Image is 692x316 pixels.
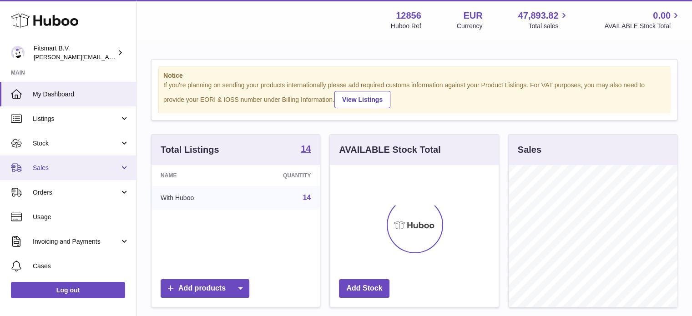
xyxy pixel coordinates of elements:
h3: Sales [518,144,541,156]
a: 0.00 AVAILABLE Stock Total [604,10,681,30]
span: Stock [33,139,120,148]
strong: 14 [301,144,311,153]
div: Huboo Ref [391,22,421,30]
span: AVAILABLE Stock Total [604,22,681,30]
td: With Huboo [152,186,240,210]
div: Fitsmart B.V. [34,44,116,61]
a: View Listings [334,91,390,108]
span: My Dashboard [33,90,129,99]
strong: EUR [463,10,482,22]
strong: Notice [163,71,665,80]
span: Cases [33,262,129,271]
a: 14 [303,194,311,201]
img: jonathan@leaderoo.com [11,46,25,60]
div: If you're planning on sending your products internationally please add required customs informati... [163,81,665,108]
span: Total sales [528,22,569,30]
span: Invoicing and Payments [33,237,120,246]
strong: 12856 [396,10,421,22]
a: Log out [11,282,125,298]
span: Sales [33,164,120,172]
span: Orders [33,188,120,197]
span: Usage [33,213,129,221]
a: Add Stock [339,279,389,298]
span: 0.00 [653,10,671,22]
span: [PERSON_NAME][EMAIL_ADDRESS][DOMAIN_NAME] [34,53,182,60]
a: Add products [161,279,249,298]
h3: AVAILABLE Stock Total [339,144,440,156]
span: Listings [33,115,120,123]
span: 47,893.82 [518,10,558,22]
h3: Total Listings [161,144,219,156]
a: 14 [301,144,311,155]
a: 47,893.82 Total sales [518,10,569,30]
th: Name [152,165,240,186]
th: Quantity [240,165,320,186]
div: Currency [457,22,483,30]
